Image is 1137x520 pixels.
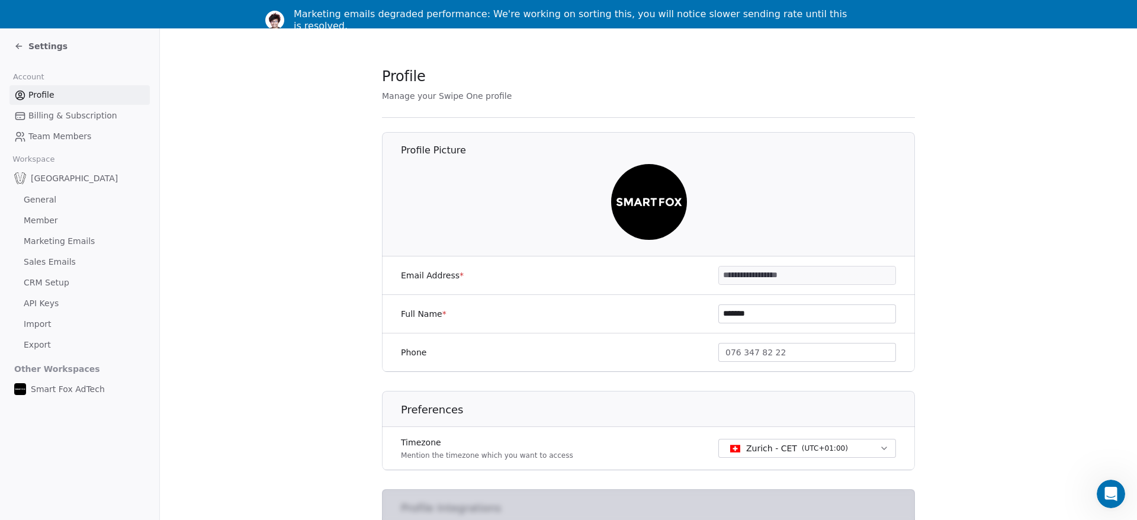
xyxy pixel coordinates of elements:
[24,214,58,227] span: Member
[31,172,118,184] span: [GEOGRAPHIC_DATA]
[265,11,284,30] img: Profile image for Ram
[14,172,26,184] img: Logo_Bellefontaine_Black.png
[9,211,150,230] a: Member
[401,403,916,417] h1: Preferences
[28,89,54,101] span: Profile
[8,68,49,86] span: Account
[9,335,150,355] a: Export
[9,106,150,126] a: Billing & Subscription
[382,91,512,101] span: Manage your Swipe One profile
[24,318,51,330] span: Import
[401,269,464,281] label: Email Address
[1097,480,1125,508] iframe: Intercom live chat
[24,277,69,289] span: CRM Setup
[9,314,150,334] a: Import
[24,256,76,268] span: Sales Emails
[9,359,105,378] span: Other Workspaces
[401,346,426,358] label: Phone
[746,442,797,454] span: Zurich - CET
[401,451,573,460] p: Mention the timezone which you want to access
[9,273,150,293] a: CRM Setup
[9,85,150,105] a: Profile
[14,383,26,395] img: Logo%20500x500%20%20px.jpeg
[9,294,150,313] a: API Keys
[9,190,150,210] a: General
[611,164,687,240] img: Logo%20500x500%20%20px.jpeg
[28,130,91,143] span: Team Members
[9,127,150,146] a: Team Members
[8,150,60,168] span: Workspace
[24,235,95,248] span: Marketing Emails
[28,110,117,122] span: Billing & Subscription
[9,232,150,251] a: Marketing Emails
[14,40,68,52] a: Settings
[31,383,105,395] span: Smart Fox AdTech
[401,308,447,320] label: Full Name
[9,252,150,272] a: Sales Emails
[382,68,426,85] span: Profile
[718,343,896,362] button: 076 347 82 22
[802,443,848,454] span: ( UTC+01:00 )
[28,40,68,52] span: Settings
[294,8,853,32] div: Marketing emails degraded performance: We're working on sorting this, you will notice slower send...
[24,339,51,351] span: Export
[718,439,896,458] button: Zurich - CET(UTC+01:00)
[24,297,59,310] span: API Keys
[401,144,916,157] h1: Profile Picture
[725,346,786,359] span: 076 347 82 22
[24,194,56,206] span: General
[401,436,573,448] label: Timezone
